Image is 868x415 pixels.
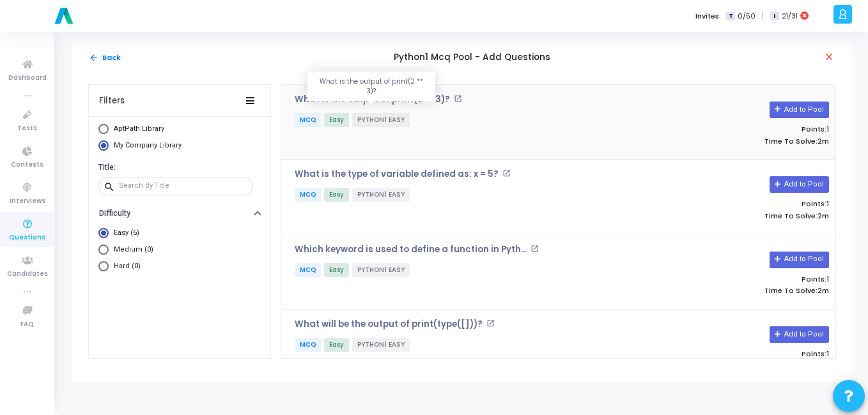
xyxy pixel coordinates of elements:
p: Time To Solve: [660,287,829,295]
span: 1 [826,124,829,134]
span: My Company Library [114,141,182,149]
mat-icon: open_in_new [454,94,462,103]
mat-icon: arrow_back [89,53,98,63]
span: PYTHON1 EASY [352,338,410,352]
span: Dashboard [8,73,47,84]
mat-icon: open_in_new [502,169,511,177]
span: Questions [9,232,45,243]
mat-icon: close [823,51,836,64]
mat-icon: open_in_new [486,319,495,328]
span: I [770,11,779,21]
mat-radio-group: Select Library [98,228,261,278]
div: Filters [99,96,125,106]
p: Points: [660,200,829,208]
h6: Difficulty [99,209,130,218]
mat-radio-group: Select Library [98,124,261,154]
span: 1 [826,349,829,359]
span: 2m [818,287,829,295]
mat-icon: search [104,181,119,192]
span: Interviews [10,196,45,207]
h5: Python1 Mcq Pool - Add Questions [394,52,550,63]
span: MCQ [295,338,322,352]
p: What is the output of print(2 ** 3)? [295,94,450,105]
p: What is the type of variable defined as: x = 5? [295,169,499,179]
button: Add to Pool [770,176,829,193]
p: What will be the output of print(type([]))? [295,319,483,329]
span: MCQ [295,188,322,202]
span: PYTHON1 EASY [352,263,410,277]
div: What is the output of print(2 ** 3)? [307,72,435,101]
mat-icon: open_in_new [531,245,539,253]
span: MCQ [295,113,322,127]
span: Contests [11,160,43,170]
p: Time To Solve: [660,137,829,146]
span: FAQ [20,319,34,330]
span: 2m [818,212,829,220]
button: Back [88,52,121,64]
p: Points: [660,125,829,133]
span: 1 [826,199,829,209]
span: MCQ [295,263,322,277]
span: Easy [324,113,349,127]
span: T [726,11,734,21]
span: PYTHON1 EASY [352,188,410,202]
span: Easy [324,188,349,202]
span: 21/31 [782,11,798,22]
span: Hard (0) [109,261,141,272]
input: Search By Title [119,182,248,190]
span: 1 [826,274,829,284]
span: 2m [818,137,829,146]
span: Medium (0) [109,245,153,255]
span: AptPath Library [114,124,164,133]
button: Add to Pool [770,102,829,118]
p: Time To Solve: [660,212,829,220]
p: Points: [660,350,829,358]
img: logo [51,3,77,29]
span: Candidates [7,269,48,280]
span: PYTHON1 EASY [352,113,410,127]
h6: Title: [98,163,258,172]
button: Add to Pool [770,252,829,268]
p: Which keyword is used to define a function in Pyth... [295,245,527,255]
span: 0/50 [738,11,756,22]
p: Points: [660,275,829,283]
span: Easy [324,338,349,352]
button: Difficulty [89,203,270,223]
span: Easy [324,263,349,277]
span: | [762,9,764,22]
span: Easy (6) [109,228,139,239]
label: Invites: [695,11,721,22]
button: Add to Pool [770,326,829,343]
span: Tests [17,123,37,134]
